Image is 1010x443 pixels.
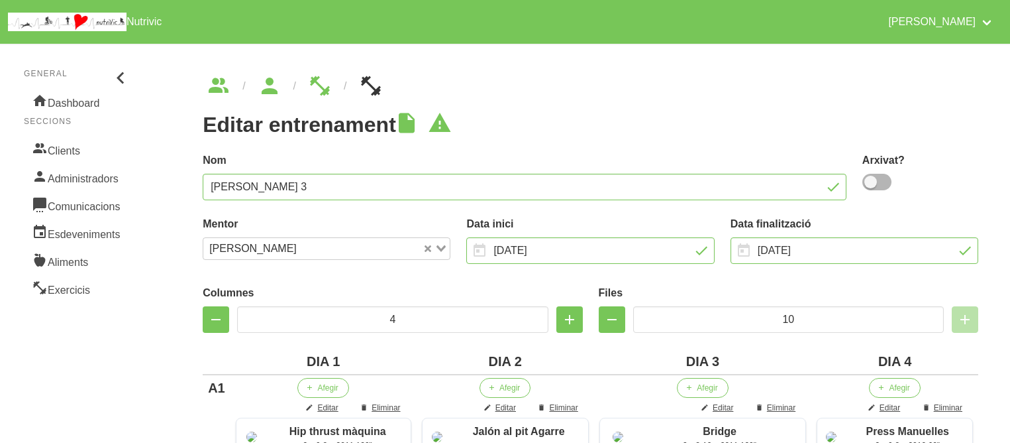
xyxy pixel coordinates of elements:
[862,153,978,168] label: Arxivat?
[301,241,422,257] input: Search for option
[24,163,131,191] a: Administradors
[24,135,131,163] a: Clients
[866,426,949,437] span: Press Manuelles
[246,432,257,442] img: 8ea60705-12ae-42e8-83e1-4ba62b1261d5%2Factivities%2Fhip%20thrsut%20maquina.jpg
[203,76,978,97] nav: breadcrumbs
[480,378,530,398] button: Afegir
[677,378,728,398] button: Afegir
[880,5,1002,38] a: [PERSON_NAME]
[466,216,714,232] label: Data inici
[203,216,450,232] label: Mentor
[826,432,836,442] img: 8ea60705-12ae-42e8-83e1-4ba62b1261d5%2Factivities%2F89584-press-manuelles-png.png
[24,247,131,275] a: Aliments
[703,426,736,437] span: Bridge
[499,382,520,394] span: Afegir
[203,113,978,137] h1: Editar entrenament
[432,432,442,442] img: 8ea60705-12ae-42e8-83e1-4ba62b1261d5%2Factivities%2F31598-jalon-al-pit-neutre-png.png
[693,398,744,418] button: Editar
[599,351,806,371] div: DIA 3
[289,426,386,437] span: Hip thrust màquina
[208,378,225,398] div: A1
[914,398,973,418] button: Eliminar
[747,398,806,418] button: Eliminar
[599,285,978,301] label: Files
[495,402,516,414] span: Editar
[549,402,578,414] span: Eliminar
[767,402,795,414] span: Eliminar
[372,402,400,414] span: Eliminar
[8,13,126,31] img: company_logo
[24,275,131,302] a: Exercicis
[317,402,338,414] span: Editar
[529,398,588,418] button: Eliminar
[24,219,131,247] a: Esdeveniments
[476,398,527,418] button: Editar
[425,244,431,254] button: Clear Selected
[731,216,978,232] label: Data finalització
[697,382,717,394] span: Afegir
[317,382,338,394] span: Afegir
[713,402,733,414] span: Editar
[203,285,582,301] label: Columnes
[297,398,348,418] button: Editar
[422,351,589,371] div: DIA 2
[203,153,846,168] label: Nom
[236,351,411,371] div: DIA 1
[297,378,348,398] button: Afegir
[817,351,973,371] div: DIA 4
[869,378,920,398] button: Afegir
[613,432,623,442] img: 8ea60705-12ae-42e8-83e1-4ba62b1261d5%2Factivities%2F30268-bridge-jpg.jpg
[934,402,962,414] span: Eliminar
[24,115,131,127] p: Seccions
[860,398,911,418] button: Editar
[880,402,900,414] span: Editar
[889,382,909,394] span: Afegir
[24,191,131,219] a: Comunicacions
[203,237,450,260] div: Search for option
[24,88,131,115] a: Dashboard
[352,398,411,418] button: Eliminar
[206,241,300,257] span: [PERSON_NAME]
[24,68,131,80] p: General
